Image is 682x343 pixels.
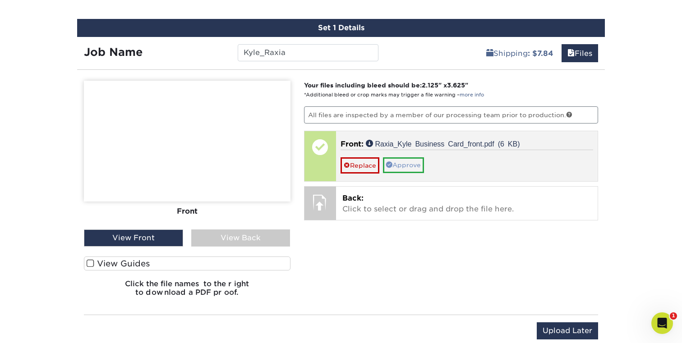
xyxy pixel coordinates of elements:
[84,256,290,270] label: View Guides
[447,82,465,89] span: 3.625
[341,157,379,173] a: Replace
[238,44,378,61] input: Enter a job name
[422,82,438,89] span: 2.125
[383,157,424,173] a: Approve
[341,140,364,148] span: Front:
[304,106,599,123] p: All files are inspected by a member of our processing team prior to production.
[84,46,143,59] strong: Job Name
[304,92,484,98] small: *Additional bleed or crop marks may trigger a file warning –
[567,49,575,58] span: files
[304,82,468,89] strong: Your files including bleed should be: " x "
[84,201,290,221] div: Front
[191,229,290,247] div: View Back
[2,316,77,340] iframe: Google Customer Reviews
[562,44,598,62] a: Files
[342,193,592,215] p: Click to select or drag and drop the file here.
[366,140,520,147] a: Raxia_Kyle Business Card_front.pdf (6 KB)
[77,19,605,37] div: Set 1 Details
[651,312,673,334] iframe: Intercom live chat
[342,194,364,202] span: Back:
[528,49,553,58] b: : $7.84
[84,229,183,247] div: View Front
[480,44,559,62] a: Shipping: $7.84
[460,92,484,98] a: more info
[84,279,290,304] h6: Click the file names to the right to download a PDF proof.
[486,49,493,58] span: shipping
[537,322,598,339] input: Upload Later
[670,312,677,320] span: 1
